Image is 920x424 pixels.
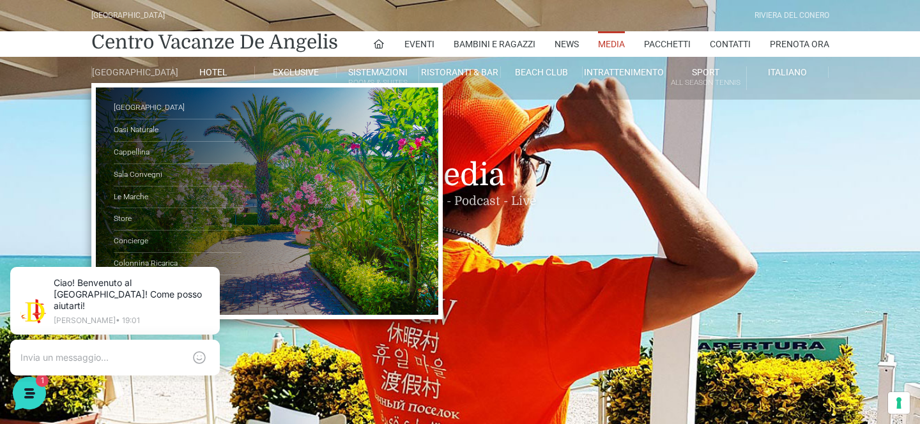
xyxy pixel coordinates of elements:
small: Rooms & Suites [337,77,418,89]
a: Centro Vacanze De Angelis [91,29,338,55]
a: [PERSON_NAME]Ciao! Benvenuto al [GEOGRAPHIC_DATA]! Come posso aiutarti!26 gg fa1 [15,117,240,156]
p: Messaggi [111,324,145,336]
img: light [28,47,54,73]
small: All Season Tennis [665,77,746,89]
p: [PERSON_NAME] • 19:01 [61,65,217,73]
span: 1 [128,305,137,314]
a: Eventi [404,31,434,57]
a: Exclusive [255,66,337,78]
a: Cappellina [114,142,241,164]
p: Aiuto [197,324,215,336]
div: Riviera Del Conero [755,10,829,22]
span: Italiano [768,67,807,77]
a: SportAll Season Tennis [665,66,747,90]
a: Concierge [114,231,241,253]
h2: Ciao da De Angelis Resort 👋 [10,10,215,51]
a: Hotel [173,66,255,78]
button: Aiuto [167,307,245,336]
span: Trova una risposta [20,212,100,222]
button: Le tue preferenze relative al consenso per le tecnologie di tracciamento [888,392,910,414]
p: Ciao! Benvenuto al [GEOGRAPHIC_DATA]! Come posso aiutarti! [54,138,199,151]
img: light [20,124,46,149]
a: [GEOGRAPHIC_DATA] [114,97,241,119]
span: 1 [222,138,235,151]
a: Beach Club [501,66,583,78]
a: Oasi Naturale [114,119,241,142]
a: Sala Convegni [114,164,241,186]
div: [GEOGRAPHIC_DATA] [91,10,165,22]
p: La nostra missione è rendere la tua esperienza straordinaria! [10,56,215,82]
button: Inizia una conversazione [20,161,235,186]
a: News [555,31,579,57]
a: [GEOGRAPHIC_DATA] [91,66,173,78]
p: 26 gg fa [206,123,235,134]
a: Apri Centro Assistenza [136,212,235,222]
button: Home [10,307,89,336]
a: SistemazioniRooms & Suites [337,66,418,90]
p: Home [38,324,60,336]
a: [DEMOGRAPHIC_DATA] tutto [114,102,235,112]
p: Ciao! Benvenuto al [GEOGRAPHIC_DATA]! Come posso aiutarti! [61,26,217,60]
a: Bambini e Ragazzi [454,31,535,57]
button: 1Messaggi [89,307,167,336]
a: Italiano [747,66,829,78]
span: Le tue conversazioni [20,102,109,112]
iframe: Customerly Messenger Launcher [10,374,49,413]
a: Le Marche [114,186,241,209]
span: [PERSON_NAME] [54,123,199,135]
a: Pacchetti [644,31,691,57]
a: Ristoranti & Bar [419,66,501,78]
a: Intrattenimento [583,66,664,78]
span: Inizia una conversazione [83,169,188,179]
a: Store [114,208,241,231]
a: Contatti [710,31,751,57]
input: Cerca un articolo... [29,239,209,252]
a: Media [598,31,625,57]
a: Prenota Ora [770,31,829,57]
